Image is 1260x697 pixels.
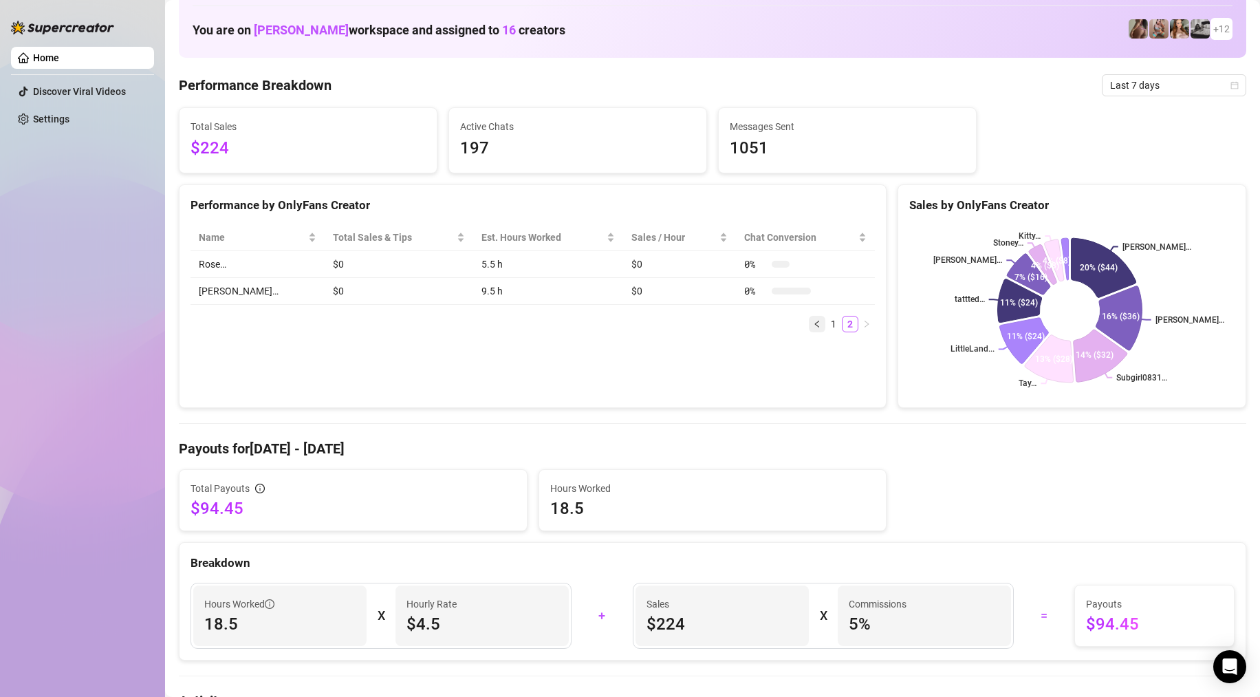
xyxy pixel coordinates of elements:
td: $0 [325,251,473,278]
span: + 12 [1213,21,1230,36]
span: $224 [647,613,798,635]
text: [PERSON_NAME]… [1122,242,1191,252]
span: Hours Worked [204,597,274,612]
span: 5 % [849,613,1000,635]
span: 1051 [730,136,965,162]
span: info-circle [265,599,274,609]
li: 2 [842,316,858,332]
img: logo-BBDzfeDw.svg [11,21,114,34]
span: Total Sales [191,119,426,134]
span: Total Sales & Tips [333,230,454,245]
div: X [378,605,384,627]
text: LittleLand... [951,345,995,354]
span: Sales / Hour [631,230,717,245]
li: 1 [825,316,842,332]
img: Natural (@naturalluvsbeauty) [1129,19,1148,39]
a: Home [33,52,59,63]
div: + [580,605,624,627]
a: Discover Viral Videos [33,86,126,97]
span: 18.5 [550,497,876,519]
th: Sales / Hour [623,224,736,251]
span: left [813,320,821,328]
div: Performance by OnlyFans Creator [191,196,875,215]
div: Breakdown [191,554,1235,572]
span: Active Chats [460,119,695,134]
span: 16 [502,23,516,37]
h4: Performance Breakdown [179,76,332,95]
span: $224 [191,136,426,162]
span: Payouts [1086,597,1223,612]
td: [PERSON_NAME]… [191,278,325,305]
th: Chat Conversion [736,224,875,251]
span: Messages Sent [730,119,965,134]
a: 1 [826,317,841,332]
span: 18.5 [204,613,356,635]
span: Chat Conversion [744,230,856,245]
span: calendar [1230,81,1239,89]
a: Settings [33,114,69,125]
span: info-circle [255,484,265,493]
span: 0 % [744,257,766,272]
span: $94.45 [191,497,516,519]
th: Total Sales & Tips [325,224,473,251]
li: Next Page [858,316,875,332]
th: Name [191,224,325,251]
span: 197 [460,136,695,162]
td: $0 [325,278,473,305]
span: right [862,320,871,328]
div: Est. Hours Worked [481,230,603,245]
text: [PERSON_NAME]… [934,255,1003,265]
text: tattted… [955,294,985,304]
a: 2 [843,317,858,332]
div: = [1022,605,1066,627]
td: Rose… [191,251,325,278]
span: Sales [647,597,798,612]
article: Commissions [849,597,906,612]
td: $0 [623,251,736,278]
img: Chloe (@chloefoxxe) [1170,19,1189,39]
h4: Payouts for [DATE] - [DATE] [179,439,1246,458]
span: Total Payouts [191,481,250,496]
text: Stoney… [993,239,1023,248]
span: [PERSON_NAME] [254,23,349,37]
span: Name [199,230,305,245]
span: Hours Worked [550,481,876,496]
text: [PERSON_NAME]… [1155,315,1224,325]
div: Open Intercom Messenger [1213,650,1246,683]
span: $4.5 [406,613,558,635]
text: Subgirl0831… [1117,373,1168,383]
button: left [809,316,825,332]
span: 0 % [744,283,766,299]
h1: You are on workspace and assigned to creators [193,23,565,38]
button: right [858,316,875,332]
img: Leila (@leila_n) [1149,19,1169,39]
td: 5.5 h [473,251,622,278]
td: $0 [623,278,736,305]
img: Tay️ (@itstaysis) [1191,19,1210,39]
article: Hourly Rate [406,597,457,612]
li: Previous Page [809,316,825,332]
span: Last 7 days [1110,75,1238,96]
span: $94.45 [1086,613,1223,635]
div: Sales by OnlyFans Creator [909,196,1235,215]
td: 9.5 h [473,278,622,305]
text: Tay️… [1019,379,1037,389]
text: Kitty… [1019,231,1041,241]
div: X [820,605,827,627]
